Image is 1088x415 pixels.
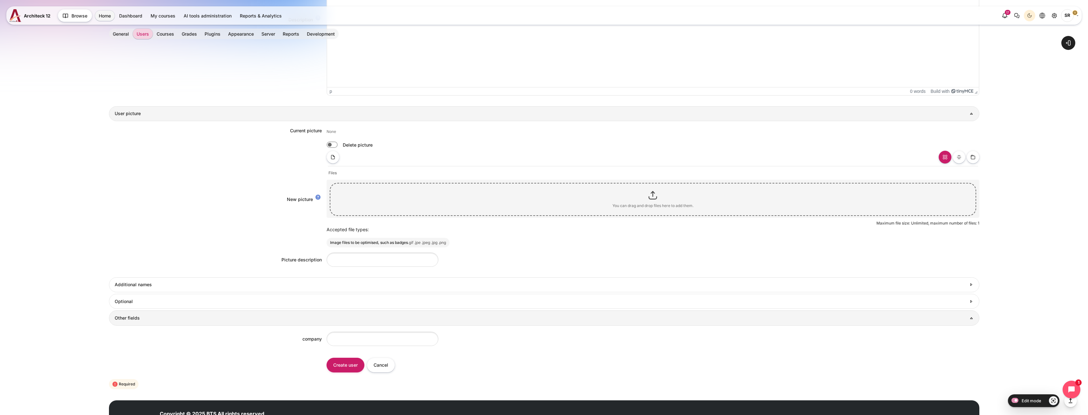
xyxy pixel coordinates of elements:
[109,379,139,389] div: Required
[327,358,364,372] input: Create user
[109,29,133,39] a: General
[115,299,966,304] h3: Optional
[1061,9,1078,22] a: User menu
[876,221,979,225] span: Maximum file size: Unlimited, maximum number of files: 1
[236,10,286,21] a: Reports & Analytics
[71,12,87,19] span: Browse
[178,29,201,39] a: Grades
[180,10,235,21] a: AI tools administration
[1022,398,1041,403] span: Edit mode
[302,336,322,342] label: company
[367,358,395,372] input: Cancel
[315,195,321,200] i: Help with New picture
[115,315,973,321] h3: Other fields
[328,170,337,176] a: Files
[281,257,322,262] label: Picture description
[1049,396,1058,405] a: Show/Hide - Region
[115,282,966,287] h3: Additional names
[930,89,973,94] a: Build with TinyMCE
[1025,11,1034,20] div: Dark Mode
[1024,10,1035,21] button: Light Mode Dark Mode
[314,195,322,200] a: Help
[279,29,303,39] a: Reports
[115,111,973,116] h3: User picture
[327,226,979,233] p: Accepted file types:
[1061,9,1074,22] span: Songklod Riraroengjaratsaeng
[999,10,1010,21] div: Show notification window with 17 new notifications
[58,9,92,22] button: Browse
[224,29,258,39] a: Appearance
[1011,10,1023,21] button: There are 0 unread conversations
[975,88,978,94] div: Press the Up and Down arrow keys to resize the editor.
[343,142,374,148] label: Delete picture
[290,127,322,134] label: Current picture
[1005,10,1010,15] div: 17
[1064,394,1077,407] button: Go to top
[10,9,21,22] img: A12
[112,381,119,387] i: Required field
[612,203,693,209] div: You can drag and drop files here to add them.
[95,10,115,21] a: Home
[910,89,926,94] button: 0 words
[115,10,146,21] a: Dashboard
[133,29,153,39] a: Users
[330,240,446,246] li: Image files to be optimised, such as badges
[153,29,178,39] a: Courses
[147,10,179,21] a: My courses
[10,9,53,22] a: A12 A12 Architeck 12
[24,12,51,19] span: Architeck 12
[258,29,279,39] a: Server
[303,29,339,39] a: Development
[201,29,224,39] a: Plugins
[327,129,336,135] div: None
[1049,10,1060,21] a: Site administration
[1037,10,1048,21] button: Languages
[408,240,446,245] small: .gif .jpe .jpeg .jpg .png
[287,197,313,202] p: New picture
